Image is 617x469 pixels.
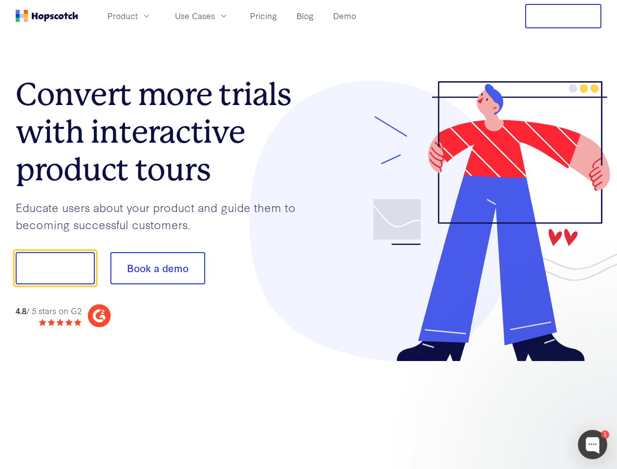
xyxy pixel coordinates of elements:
h1: Convert more trials with interactive product tours [16,76,309,188]
a: Home [16,10,78,22]
button: Use Cases [169,8,234,24]
a: Pricing [246,8,281,24]
span: Product [107,10,138,22]
button: Product [102,8,157,24]
strong: 4.8 [16,305,26,316]
div: / 5 stars on G2 [16,305,82,317]
a: Blog [293,8,318,24]
button: Free Trial [525,4,601,28]
a: Demo [329,8,360,24]
span: Use Cases [175,10,215,22]
div: 1 [601,430,609,439]
button: Show me! [16,252,95,284]
button: Book a demo [110,252,205,284]
p: Educate users about your product and guide them to becoming successful customers. [16,199,309,233]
